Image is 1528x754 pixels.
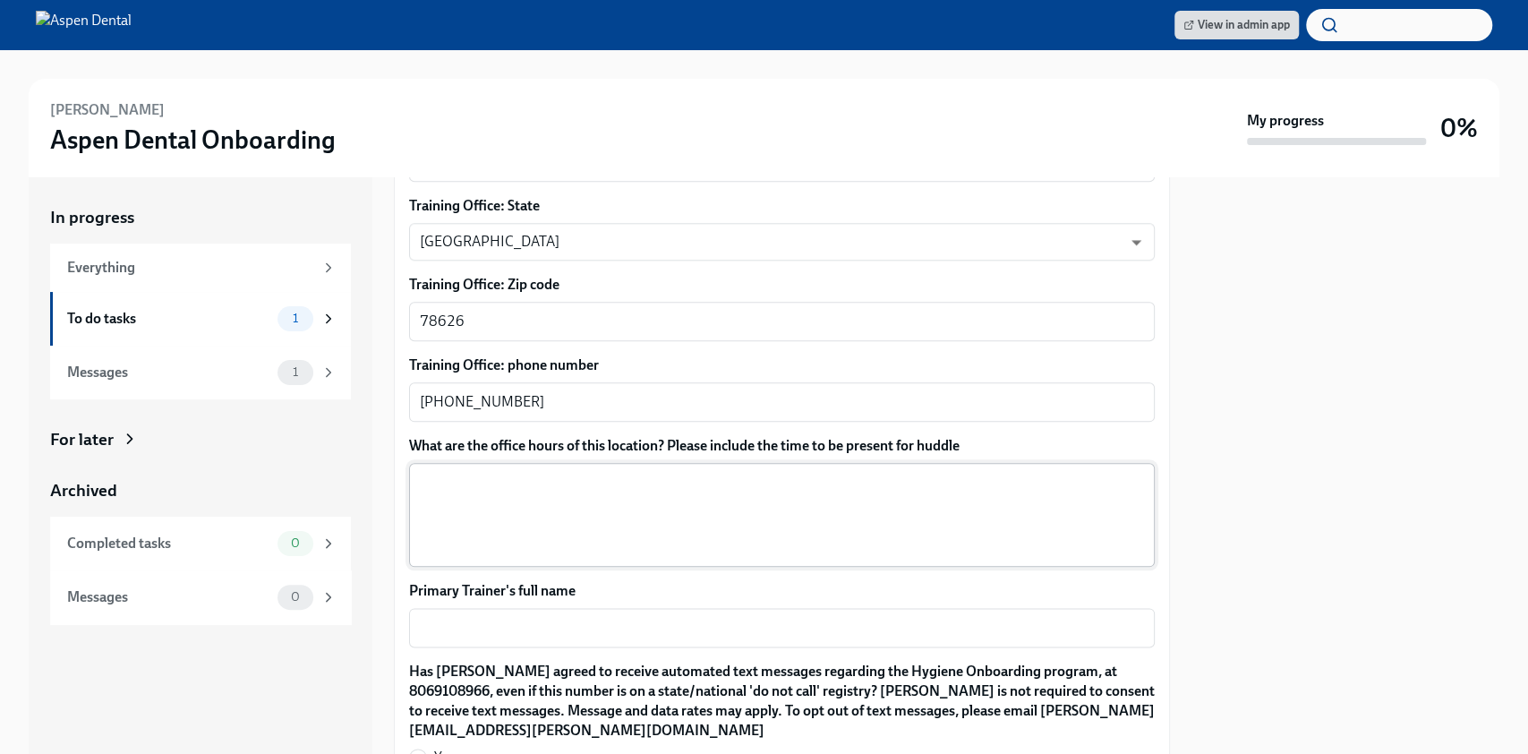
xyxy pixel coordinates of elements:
h3: 0% [1440,112,1478,144]
span: 0 [280,590,311,604]
textarea: 78626 [420,311,1144,332]
a: Completed tasks0 [50,517,351,570]
span: 1 [282,365,309,379]
h6: [PERSON_NAME] [50,100,165,120]
strong: My progress [1247,111,1324,131]
a: In progress [50,206,351,229]
div: To do tasks [67,309,270,329]
label: Training Office: phone number [409,356,1155,375]
label: What are the office hours of this location? Please include the time to be present for huddle [409,436,1155,456]
a: To do tasks1 [50,292,351,346]
span: View in admin app [1183,16,1290,34]
a: Messages1 [50,346,351,399]
div: Messages [67,363,270,382]
h3: Aspen Dental Onboarding [50,124,336,156]
span: 1 [282,312,309,325]
label: Training Office: Zip code [409,275,1155,295]
a: Archived [50,479,351,502]
label: Training Office: State [409,196,1155,216]
div: Everything [67,258,313,278]
div: Completed tasks [67,534,270,553]
div: For later [50,428,114,451]
img: Aspen Dental [36,11,132,39]
label: Primary Trainer's full name [409,581,1155,601]
textarea: [PHONE_NUMBER] [420,391,1144,413]
div: Messages [67,587,270,607]
label: Has [PERSON_NAME] agreed to receive automated text messages regarding the Hygiene Onboarding prog... [409,662,1155,741]
div: [GEOGRAPHIC_DATA] [409,223,1155,261]
a: Messages0 [50,570,351,624]
a: View in admin app [1174,11,1299,39]
a: For later [50,428,351,451]
a: Everything [50,244,351,292]
span: 0 [280,536,311,550]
